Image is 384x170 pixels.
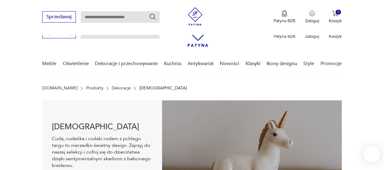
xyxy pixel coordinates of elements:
[321,52,342,75] a: Promocje
[52,123,152,130] h1: [DEMOGRAPHIC_DATA]
[329,33,342,39] p: Koszyk
[164,52,181,75] a: Kuchnia
[42,31,76,35] a: Sprzedawaj
[303,52,314,75] a: Style
[139,86,187,91] p: [DEMOGRAPHIC_DATA]
[332,10,338,16] img: Ikona koszyka
[52,135,152,169] p: Cuda, cudeńka i cudaki rodem z pchlego targu to nierzadko świetny design. Zajrzyj do naszej selek...
[149,13,156,20] button: Szukaj
[42,52,56,75] a: Meble
[305,18,319,24] p: Zaloguj
[86,86,104,91] a: Produkty
[309,10,315,16] img: Ikonka użytkownika
[274,18,295,24] p: Patyna B2B
[329,18,342,24] p: Koszyk
[186,7,204,26] img: Patyna - sklep z meblami i dekoracjami vintage
[42,11,76,23] button: Sprzedawaj
[63,52,89,75] a: Oświetlenie
[95,52,158,75] a: Dekoracje i przechowywanie
[112,86,131,91] a: Dekoracje
[329,10,342,24] button: 0Koszyk
[305,10,319,24] button: Zaloguj
[246,52,260,75] a: Klasyki
[274,10,295,24] button: Patyna B2B
[267,52,297,75] a: Ikony designu
[274,10,295,24] a: Ikona medaluPatyna B2B
[42,15,76,19] a: Sprzedawaj
[274,33,295,39] p: Patyna B2B
[42,86,78,91] a: [DOMAIN_NAME]
[220,52,239,75] a: Nowości
[281,10,287,17] img: Ikona medalu
[363,146,380,163] iframe: Smartsupp widget button
[305,33,319,39] p: Zaloguj
[336,10,341,15] div: 0
[188,52,214,75] a: Antykwariat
